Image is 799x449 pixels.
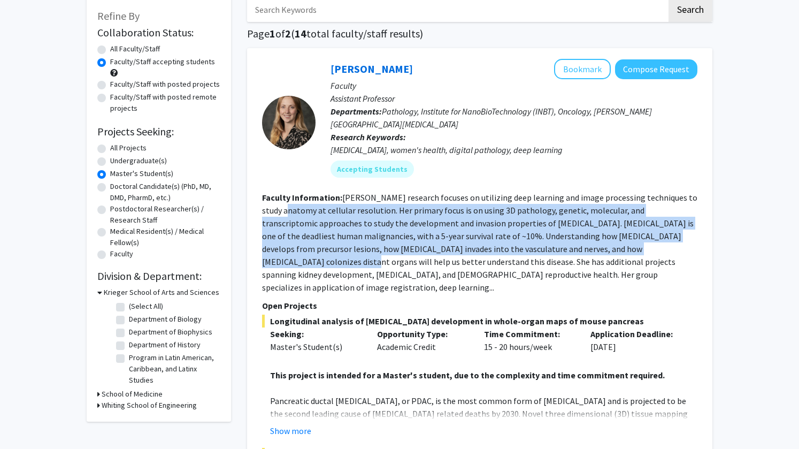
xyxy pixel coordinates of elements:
p: Seeking: [270,328,361,340]
label: Undergraduate(s) [110,155,167,166]
div: [DATE] [582,328,689,353]
fg-read-more: [PERSON_NAME] research focuses on utilizing deep learning and image processing techniques to stud... [262,192,697,293]
strong: This project is intended for a Master's student, due to the complexity and time commitment required. [270,370,665,380]
div: [MEDICAL_DATA], women's health, digital pathology, deep learning [331,143,697,156]
label: Department of Biophysics [129,326,212,338]
span: Pathology, Institute for NanoBioTechnology (INBT), Oncology, [PERSON_NAME][GEOGRAPHIC_DATA][MEDIC... [331,106,652,130]
label: Faculty/Staff with posted remote projects [110,92,220,114]
h1: Page of ( total faculty/staff results) [247,27,712,40]
button: Show more [270,424,311,437]
p: Open Projects [262,299,697,312]
span: 1 [270,27,275,40]
label: All Projects [110,142,147,154]
label: Faculty [110,248,133,260]
b: Faculty Information: [262,192,342,203]
label: Faculty/Staff with posted projects [110,79,220,90]
label: Master's Student(s) [110,168,173,179]
label: Program in Latin American, Caribbean, and Latinx Studies [129,352,218,386]
label: Faculty/Staff accepting students [110,56,215,67]
h3: Whiting School of Engineering [102,400,197,411]
button: Add Ashley Kiemen to Bookmarks [554,59,611,79]
h3: School of Medicine [102,389,163,400]
span: Longitudinal analysis of [MEDICAL_DATA] development in whole-organ maps of mouse pancreas [262,315,697,328]
label: All Faculty/Staff [110,43,160,55]
h2: Division & Department: [97,270,220,283]
p: Opportunity Type: [377,328,468,340]
span: 14 [295,27,306,40]
label: (Select All) [129,301,163,312]
label: Postdoctoral Researcher(s) / Research Staff [110,203,220,226]
button: Compose Request to Ashley Kiemen [615,59,697,79]
iframe: Chat [8,401,45,441]
div: Academic Credit [369,328,476,353]
label: Department of Biology [129,314,202,325]
p: Faculty [331,79,697,92]
div: Master's Student(s) [270,340,361,353]
b: Departments: [331,106,382,117]
mat-chip: Accepting Students [331,161,414,178]
span: Refine By [97,9,140,22]
label: Medical Resident(s) / Medical Fellow(s) [110,226,220,248]
label: Doctoral Candidate(s) (PhD, MD, DMD, PharmD, etc.) [110,181,220,203]
h2: Projects Seeking: [97,125,220,138]
a: [PERSON_NAME] [331,62,413,75]
p: Time Commitment: [484,328,575,340]
h3: Krieger School of Arts and Sciences [104,287,219,298]
span: 2 [285,27,291,40]
label: Department of History [129,339,201,351]
b: Research Keywords: [331,132,406,142]
div: 15 - 20 hours/week [476,328,583,353]
p: Assistant Professor [331,92,697,105]
p: Application Deadline: [590,328,681,340]
h2: Collaboration Status: [97,26,220,39]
